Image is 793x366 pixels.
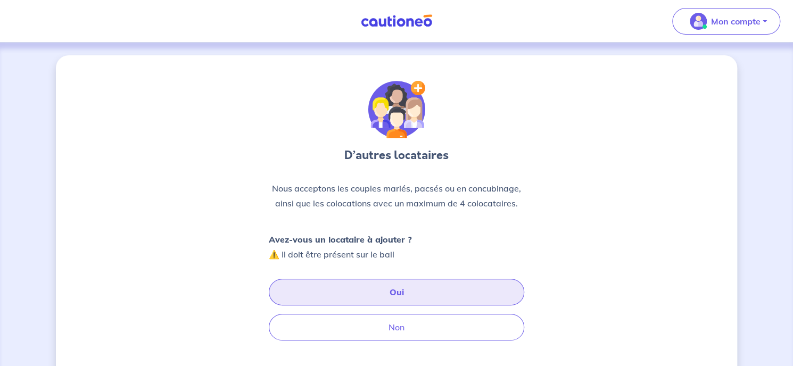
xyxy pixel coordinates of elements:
[269,279,524,305] button: Oui
[711,15,761,28] p: Mon compte
[269,147,524,164] h3: D’autres locataires
[357,14,436,28] img: Cautioneo
[690,13,707,30] img: illu_account_valid_menu.svg
[269,234,412,245] strong: Avez-vous un locataire à ajouter ?
[672,8,780,35] button: illu_account_valid_menu.svgMon compte
[269,232,412,262] p: ⚠️ Il doit être présent sur le bail
[269,314,524,340] button: Non
[368,81,425,138] img: illu_tenants_plus.svg
[269,181,524,211] p: Nous acceptons les couples mariés, pacsés ou en concubinage, ainsi que les colocations avec un ma...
